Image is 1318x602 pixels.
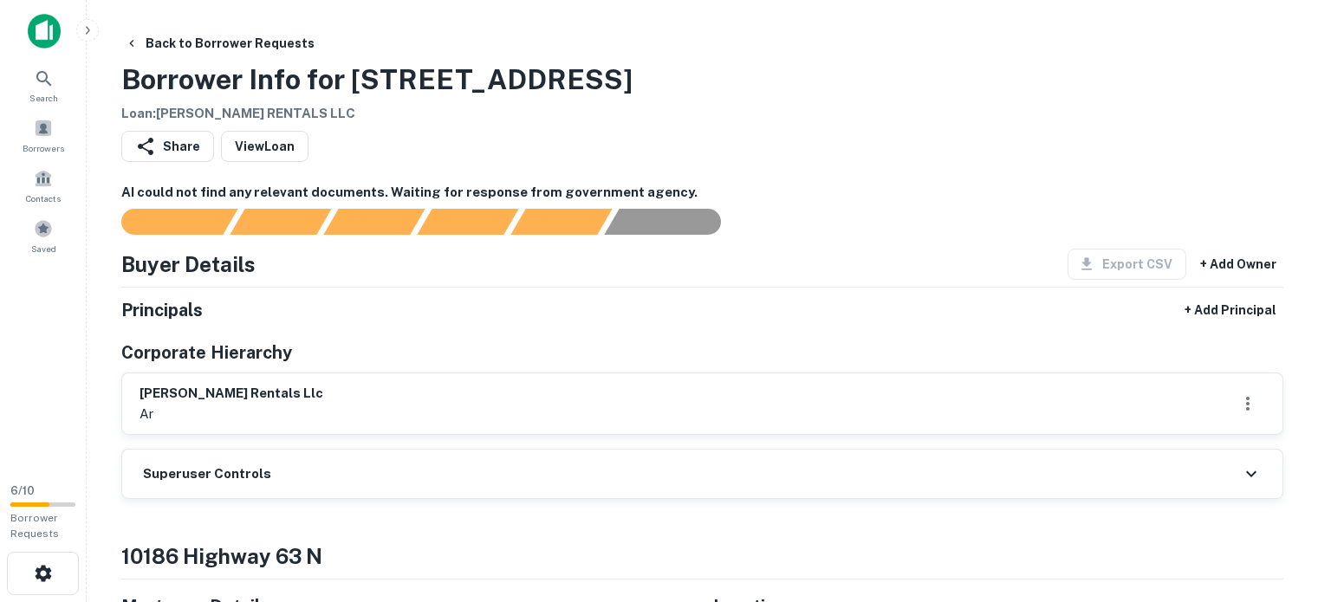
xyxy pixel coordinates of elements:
[26,191,61,205] span: Contacts
[121,340,292,366] h5: Corporate Hierarchy
[510,209,612,235] div: Principals found, still searching for contact information. This may take time...
[121,104,633,124] h6: Loan : [PERSON_NAME] RENTALS LLC
[5,61,81,108] a: Search
[121,131,214,162] button: Share
[121,59,633,100] h3: Borrower Info for [STREET_ADDRESS]
[121,541,1283,572] h4: 10186 highway 63 n
[121,183,1283,203] h6: AI could not find any relevant documents. Waiting for response from government agency.
[323,209,425,235] div: Documents found, AI parsing details...
[221,131,308,162] a: ViewLoan
[31,242,56,256] span: Saved
[230,209,331,235] div: Your request is received and processing...
[605,209,742,235] div: AI fulfillment process complete.
[28,14,61,49] img: capitalize-icon.png
[5,162,81,209] a: Contacts
[417,209,518,235] div: Principals found, AI now looking for contact information...
[5,212,81,259] a: Saved
[101,209,230,235] div: Sending borrower request to AI...
[121,249,256,280] h4: Buyer Details
[23,141,64,155] span: Borrowers
[140,404,323,424] p: ar
[140,384,323,404] h6: [PERSON_NAME] rentals llc
[29,91,58,105] span: Search
[1193,249,1283,280] button: + Add Owner
[10,512,59,540] span: Borrower Requests
[118,28,321,59] button: Back to Borrower Requests
[5,112,81,159] a: Borrowers
[121,297,203,323] h5: Principals
[143,464,271,484] h6: Superuser Controls
[1178,295,1283,326] button: + Add Principal
[10,484,35,497] span: 6 / 10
